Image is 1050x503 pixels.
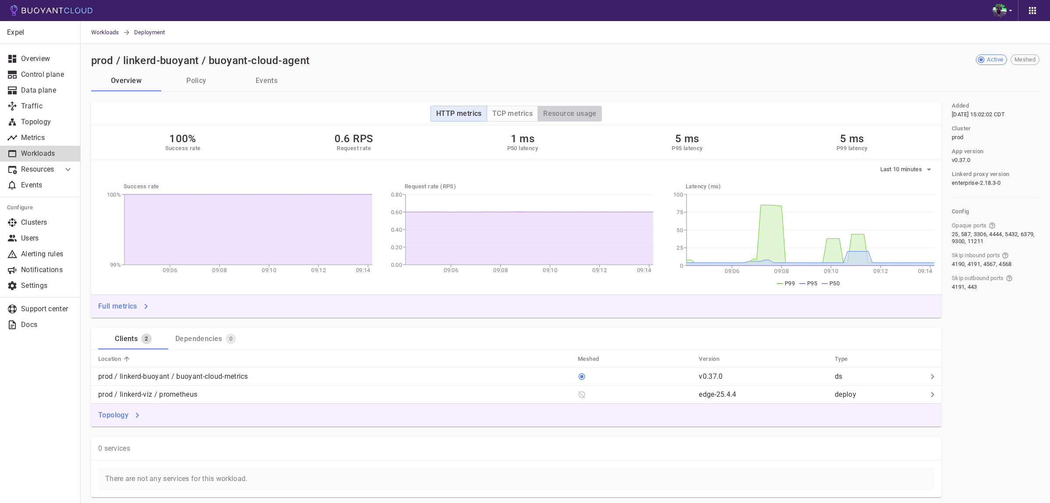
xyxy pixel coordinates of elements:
button: Last 10 minutes [880,163,935,176]
p: Metrics [21,133,73,142]
tspan: 09:06 [725,268,739,274]
h2: 5 ms [836,133,867,145]
tspan: 75 [676,209,683,216]
span: Meshed [1011,56,1039,63]
span: 25, 587, 3306, 4444, 5432, 6379, 9300, 11211 [952,231,1038,245]
h5: Latency (ms) [686,183,934,190]
svg: Ports that skip Linkerd protocol detection [989,222,996,229]
h5: P99 latency [836,145,867,152]
p: ds [835,372,924,381]
h2: 1 ms [507,133,538,145]
p: Workloads [21,149,73,158]
button: Overview [91,70,161,91]
h5: P50 latency [507,145,538,152]
p: Notifications [21,266,73,274]
tspan: 50 [676,227,683,234]
h5: Version [699,356,719,363]
tspan: 0.20 [391,244,402,251]
button: Topology [95,407,144,423]
p: There are not any services for this workload. [105,474,927,483]
h5: Request rate [335,145,374,152]
span: prod [952,134,963,141]
tspan: 09:08 [774,268,789,274]
tspan: 0.60 [391,209,402,216]
tspan: 09:06 [444,267,458,273]
span: Skip outbound ports [952,275,1004,282]
img: Bjorn Stange [993,4,1007,18]
span: 0 [226,335,236,342]
h4: TCP metrics [492,109,533,118]
span: enterprise-2.18.3-0 [952,180,1001,187]
tspan: 09:12 [311,267,326,273]
h4: Resource usage [543,109,597,118]
p: prod / linkerd-viz / prometheus [98,390,197,399]
h5: Success rate [165,145,201,152]
div: Dependencies [172,331,222,343]
tspan: 09:12 [873,268,888,274]
span: v0.37.0 [952,157,970,164]
h5: Configure [7,204,73,211]
p: Expel [7,28,73,37]
tspan: 09:14 [918,268,933,274]
svg: Ports that bypass the Linkerd proxy for incoming connections [1002,252,1009,259]
tspan: 100% [107,191,121,198]
p: Resources [21,165,56,174]
span: 4190, 4191, 4567, 4568 [952,261,1012,268]
span: P50 [829,280,840,287]
h5: Request rate (RPS) [405,183,653,190]
p: Support center [21,305,73,313]
span: Active [983,56,1007,63]
span: Type [835,355,859,363]
span: Meshed [578,355,610,363]
h5: Meshed [578,356,599,363]
button: Resource usage [537,106,602,122]
tspan: 0.80 [391,191,402,198]
h4: Full metrics [98,302,137,311]
h4: Topology [98,411,128,420]
tspan: 09:12 [592,267,607,273]
p: Overview [21,54,73,63]
tspan: 09:08 [212,267,227,273]
p: Docs [21,320,73,329]
span: Opaque ports [952,222,987,229]
span: P95 [807,280,817,287]
tspan: 09:10 [543,267,557,273]
span: Version [699,355,731,363]
p: 0 services [98,444,130,453]
a: Workloads [91,21,123,44]
h5: Linkerd proxy version [952,171,1009,178]
button: Policy [161,70,231,91]
span: Deployment [134,21,176,44]
h5: Config [952,208,1039,215]
tspan: 100 [673,191,683,198]
tspan: 09:10 [262,267,276,273]
span: P99 [785,280,795,287]
h5: Success rate [124,183,372,190]
span: Location [98,355,132,363]
tspan: 09:08 [493,267,508,273]
tspan: 25 [676,244,683,251]
span: Last 10 minutes [880,166,924,173]
p: prod / linkerd-buoyant / buoyant-cloud-metrics [98,372,248,381]
h4: HTTP metrics [436,109,482,118]
a: Clients2 [98,328,168,349]
h2: 5 ms [672,133,702,145]
span: 2 [141,335,151,342]
tspan: 0 [680,262,683,269]
p: v0.37.0 [699,372,723,381]
p: Clusters [21,218,73,227]
p: Alerting rules [21,250,73,259]
h5: App version [952,148,983,155]
span: Thu, 24 Jul 2025 20:02:02 UTC [952,111,1005,118]
tspan: 99% [110,262,121,268]
tspan: 0.40 [391,226,402,233]
p: Settings [21,281,73,290]
p: Data plane [21,86,73,95]
svg: Ports that bypass the Linkerd proxy for outgoing connections [1006,275,1013,282]
button: Full metrics [95,298,153,314]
